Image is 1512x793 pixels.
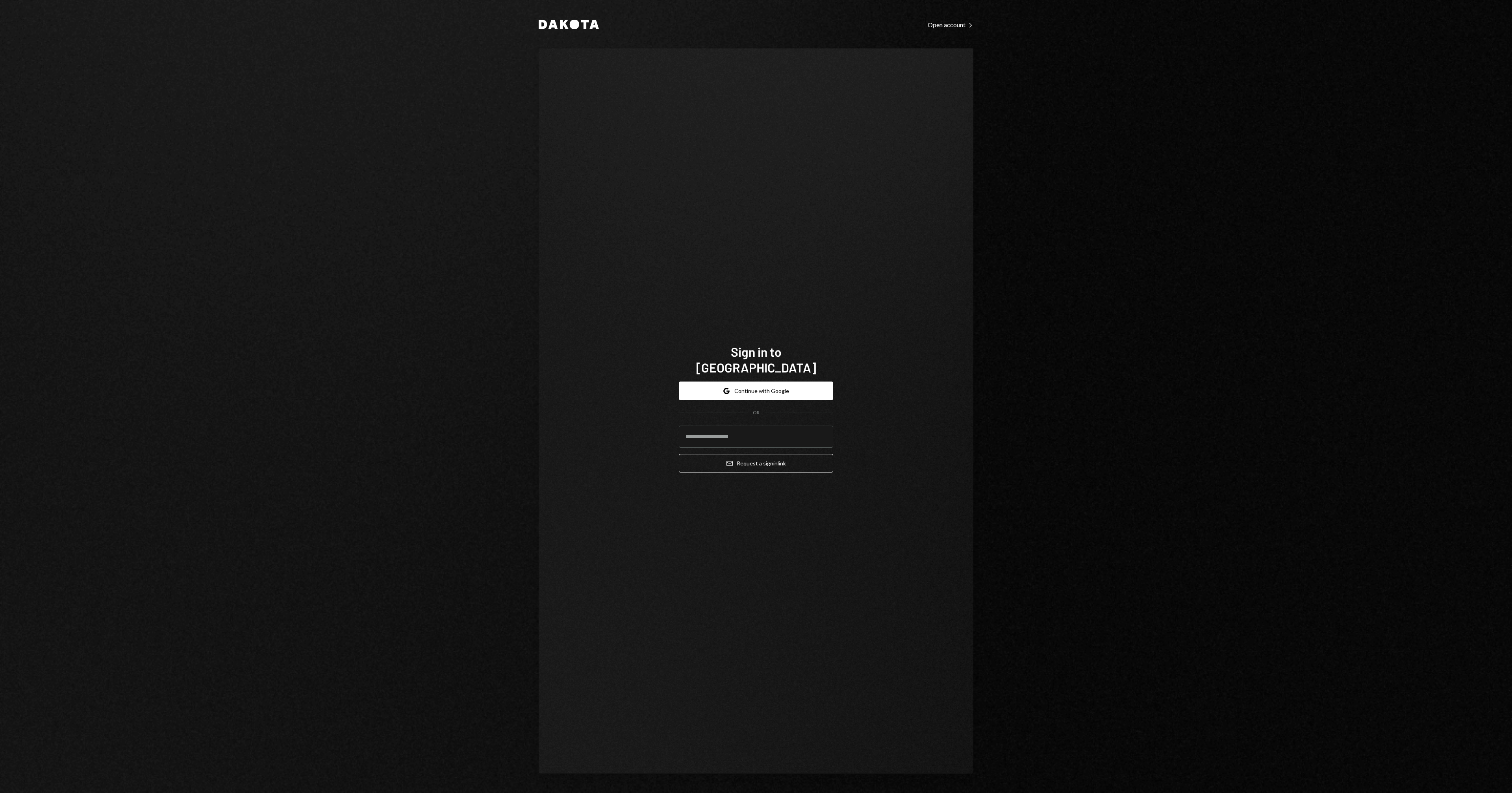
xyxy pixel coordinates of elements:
[679,454,833,472] button: Request a signinlink
[679,382,833,400] button: Continue with Google
[928,20,973,29] a: Open account
[679,344,833,375] h1: Sign in to [GEOGRAPHIC_DATA]
[753,409,760,416] div: OR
